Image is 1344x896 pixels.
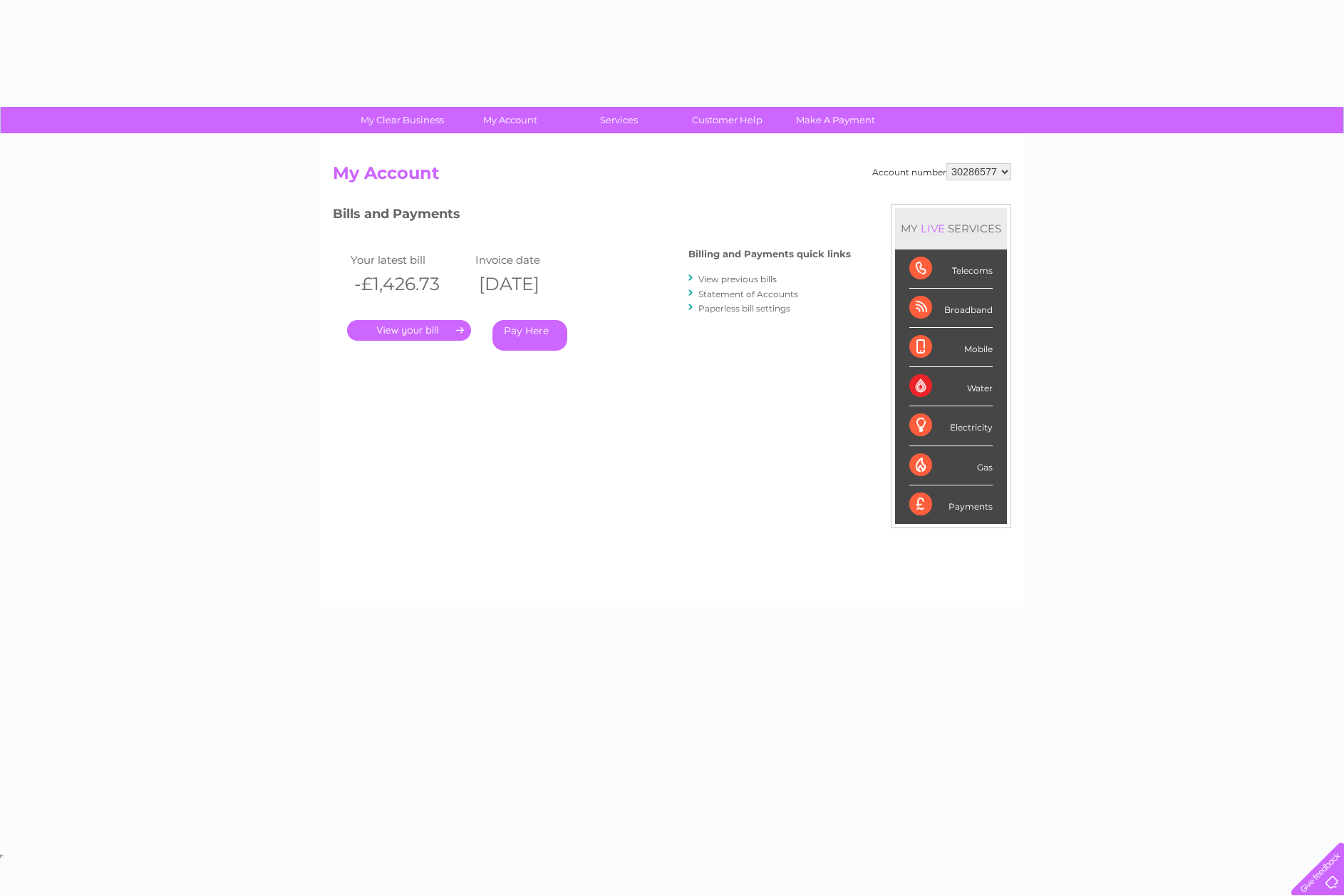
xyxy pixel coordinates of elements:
[909,446,993,485] div: Gas
[668,107,786,133] a: Customer Help
[909,328,993,367] div: Mobile
[909,485,993,524] div: Payments
[333,204,851,229] h3: Bills and Payments
[909,249,993,289] div: Telecoms
[472,250,596,269] td: Invoice date
[333,163,1011,190] h2: My Account
[492,320,567,351] a: Pay Here
[347,250,472,269] td: Your latest bill
[909,406,993,446] div: Electricity
[343,107,461,133] a: My Clear Business
[347,269,472,299] th: -£1,426.73
[698,303,790,314] a: Paperless bill settings
[872,163,1011,180] div: Account number
[918,222,948,235] div: LIVE
[472,269,596,299] th: [DATE]
[909,367,993,406] div: Water
[560,107,678,133] a: Services
[777,107,894,133] a: Make A Payment
[895,208,1007,249] div: MY SERVICES
[698,274,777,284] a: View previous bills
[688,249,851,259] h4: Billing and Payments quick links
[452,107,569,133] a: My Account
[909,289,993,328] div: Broadband
[698,289,798,299] a: Statement of Accounts
[347,320,471,341] a: .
